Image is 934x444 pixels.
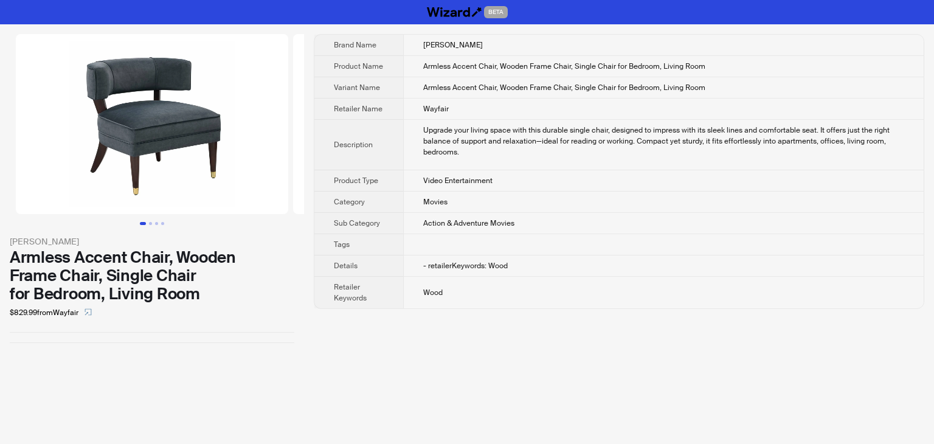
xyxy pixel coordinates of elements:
span: Sub Category [334,218,380,228]
span: Wayfair [423,104,449,114]
button: Go to slide 1 [140,222,146,225]
span: Video Entertainment [423,176,493,186]
span: Retailer Keywords [334,282,367,303]
div: $829.99 from Wayfair [10,303,294,322]
span: Category [334,197,365,207]
span: - retailerKeywords: Wood [423,261,508,271]
span: Retailer Name [334,104,382,114]
button: Go to slide 4 [161,222,164,225]
div: [PERSON_NAME] [10,235,294,248]
button: Go to slide 2 [149,222,152,225]
span: Product Type [334,176,378,186]
span: Armless Accent Chair, Wooden Frame Chair, Single Chair for Bedroom, Living Room [423,61,705,71]
span: select [85,308,92,316]
span: Description [334,140,373,150]
span: Action & Adventure Movies [423,218,514,228]
span: Tags [334,240,350,249]
div: Upgrade your living space with this durable single chair, designed to impress with its sleek line... [423,125,904,158]
img: Armless Accent Chair, Wooden Frame Chair, Single Chair for Bedroom, Living Room Armless Accent Ch... [293,34,566,214]
span: Brand Name [334,40,376,50]
span: BETA [484,6,508,18]
button: Go to slide 3 [155,222,158,225]
span: [PERSON_NAME] [423,40,483,50]
span: Details [334,261,358,271]
span: Movies [423,197,448,207]
img: Armless Accent Chair, Wooden Frame Chair, Single Chair for Bedroom, Living Room Armless Accent Ch... [16,34,288,214]
span: Product Name [334,61,383,71]
span: Variant Name [334,83,380,92]
span: Armless Accent Chair, Wooden Frame Chair, Single Chair for Bedroom, Living Room [423,83,705,92]
div: Armless Accent Chair, Wooden Frame Chair, Single Chair for Bedroom, Living Room [10,248,294,303]
span: Wood [423,288,443,297]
